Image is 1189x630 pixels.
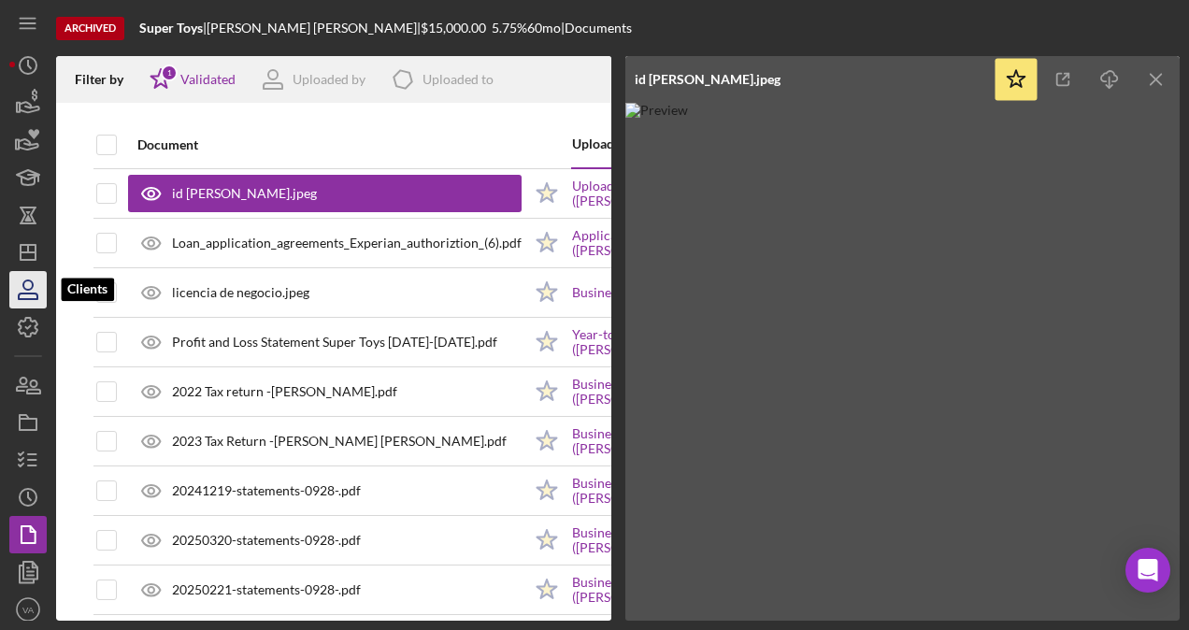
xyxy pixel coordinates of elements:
[527,21,561,36] div: 60 mo
[635,72,781,87] div: id [PERSON_NAME].jpeg
[572,285,782,300] a: Business License ([PERSON_NAME])
[56,17,124,40] div: Archived
[137,137,522,152] div: Document
[421,21,492,36] div: $15,000.00
[572,525,806,555] a: Business Bank Statements (3mos) ([PERSON_NAME])
[172,186,317,201] div: id [PERSON_NAME].jpeg
[572,179,806,208] a: Upload Identification ([PERSON_NAME])
[561,21,632,36] div: | Documents
[172,236,522,251] div: Loan_application_agreements_Experian_authoriztion_(6).pdf
[207,21,421,36] div: [PERSON_NAME] [PERSON_NAME] |
[1125,548,1170,593] div: Open Intercom Messenger
[172,434,507,449] div: 2023 Tax Return -[PERSON_NAME] [PERSON_NAME].pdf
[492,21,527,36] div: 5.75 %
[172,285,309,300] div: licencia de negocio.jpeg
[172,384,397,399] div: 2022 Tax return -[PERSON_NAME].pdf
[22,605,35,615] text: VA
[572,575,806,605] a: Business Bank Statements (3mos) ([PERSON_NAME])
[172,335,497,350] div: Profit and Loss Statement Super Toys [DATE]-[DATE].pdf
[172,582,361,597] div: 20250221-statements-0928-.pdf
[172,483,361,498] div: 20241219-statements-0928-.pdf
[572,476,806,506] a: Business Bank Statements (3mos) ([PERSON_NAME])
[9,591,47,628] button: VA
[572,228,806,258] a: Application Agreements ([PERSON_NAME])
[139,21,207,36] div: |
[161,64,178,81] div: 1
[572,136,689,151] div: Uploaded to
[172,533,361,548] div: 20250320-statements-0928-.pdf
[293,72,365,87] div: Uploaded by
[625,103,1181,621] img: Preview
[180,72,236,87] div: Validated
[572,426,806,456] a: Business Tax Returns 2023 ([PERSON_NAME])
[75,72,137,87] div: Filter by
[572,327,806,357] a: Year-to-Date Income Statement ([PERSON_NAME])
[423,72,494,87] div: Uploaded to
[572,377,806,407] a: Business Tax Returns 2022 ([PERSON_NAME])
[139,20,203,36] b: Super Toys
